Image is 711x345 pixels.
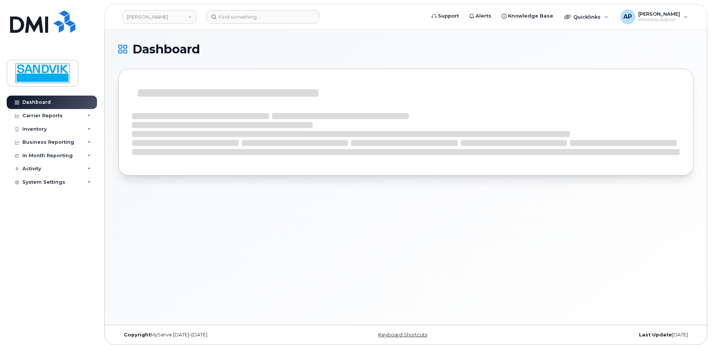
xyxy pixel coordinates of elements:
div: MyServe [DATE]–[DATE] [118,332,310,338]
strong: Last Update [639,332,672,338]
span: Dashboard [132,44,200,55]
strong: Copyright [124,332,151,338]
a: Keyboard Shortcuts [378,332,427,338]
div: [DATE] [502,332,693,338]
